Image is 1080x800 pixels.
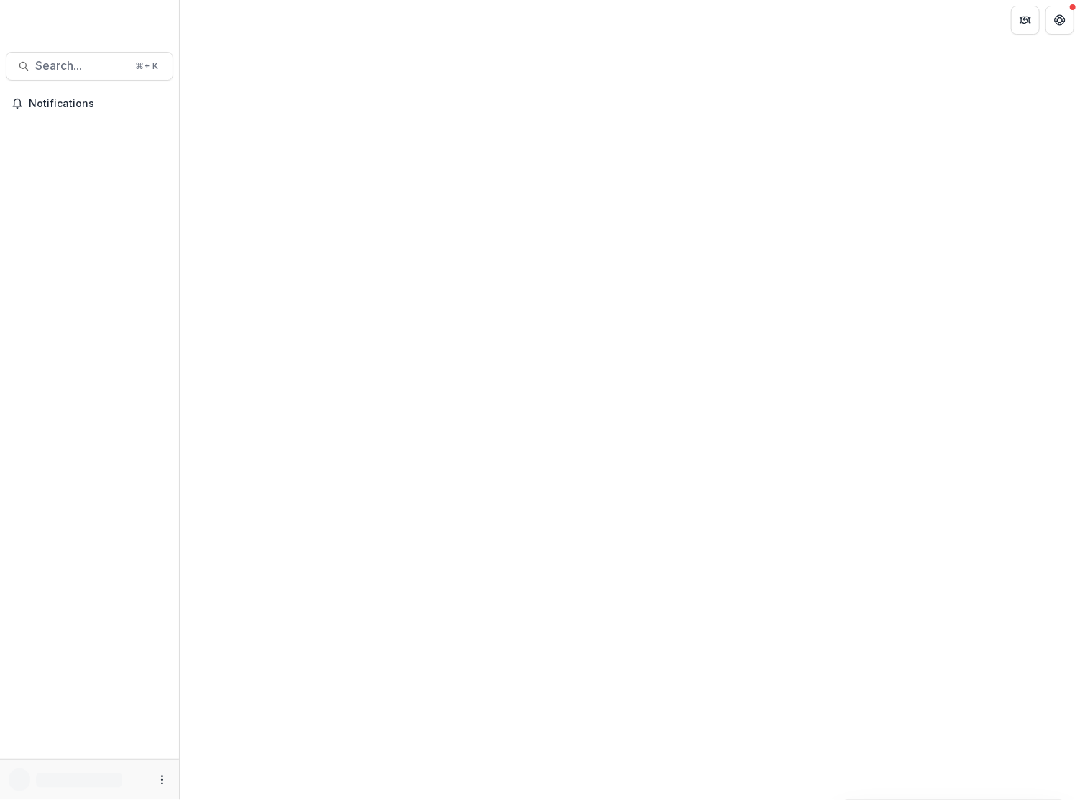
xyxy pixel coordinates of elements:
[6,52,173,81] button: Search...
[29,98,168,110] span: Notifications
[1011,6,1040,35] button: Partners
[35,59,127,73] span: Search...
[1045,6,1074,35] button: Get Help
[153,771,170,788] button: More
[186,9,247,30] nav: breadcrumb
[132,58,161,74] div: ⌘ + K
[6,92,173,115] button: Notifications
